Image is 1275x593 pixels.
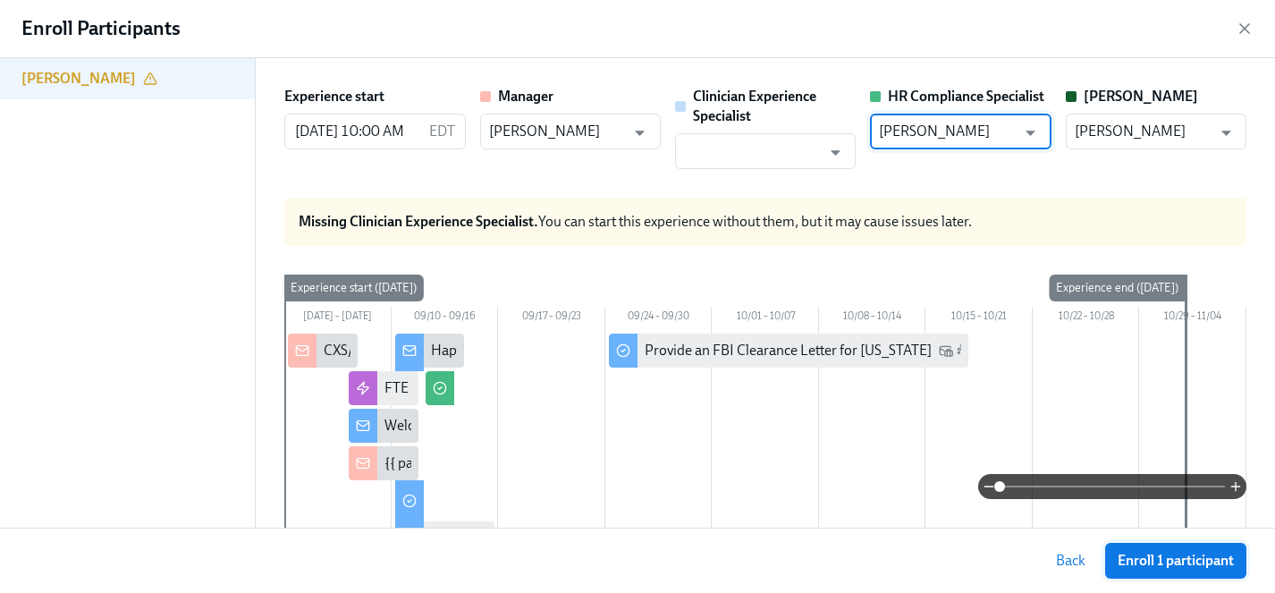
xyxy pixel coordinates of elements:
[392,307,499,330] div: 09/10 – 09/16
[498,88,553,105] strong: Manager
[939,343,953,358] svg: Work Email
[605,307,713,330] div: 09/24 – 09/30
[21,69,136,89] h6: [PERSON_NAME]
[324,341,465,360] div: CXS/DP cleared to start
[822,139,849,166] button: Open
[1043,543,1098,579] button: Back
[299,213,538,230] strong: Missing Clinician Experience Specialist.
[498,307,605,330] div: 09/17 – 09/23
[626,119,654,147] button: Open
[1105,543,1246,579] button: Enroll 1 participant
[299,213,972,230] span: You can start this experience without them, but it may cause issues later.
[1049,275,1186,301] div: Experience end ([DATE])
[1212,119,1240,147] button: Open
[819,307,926,330] div: 10/08 – 10/14
[283,275,424,301] div: Experience start ([DATE])
[429,122,455,141] p: EDT
[957,343,971,358] svg: Slack
[1033,307,1140,330] div: 10/22 – 10/28
[1056,552,1085,570] span: Back
[384,378,595,398] div: FTE calendar invitations for week 1
[1084,88,1198,105] strong: [PERSON_NAME]
[693,88,816,124] strong: Clinician Experience Specialist
[925,307,1033,330] div: 10/15 – 10/21
[1118,552,1234,570] span: Enroll 1 participant
[284,307,392,330] div: [DATE] – [DATE]
[712,307,819,330] div: 10/01 – 10/07
[645,341,932,360] div: Provide an FBI Clearance Letter for [US_STATE]
[384,453,683,473] div: {{ participant.fullName }} has started onboarding
[431,341,527,360] div: Happy first day!
[21,15,181,42] h4: Enroll Participants
[1017,119,1044,147] button: Open
[1139,307,1246,330] div: 10/29 – 11/04
[384,416,608,436] div: Welcome to the Charlie Health team!
[284,87,384,106] label: Experience start
[888,88,1044,105] strong: HR Compliance Specialist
